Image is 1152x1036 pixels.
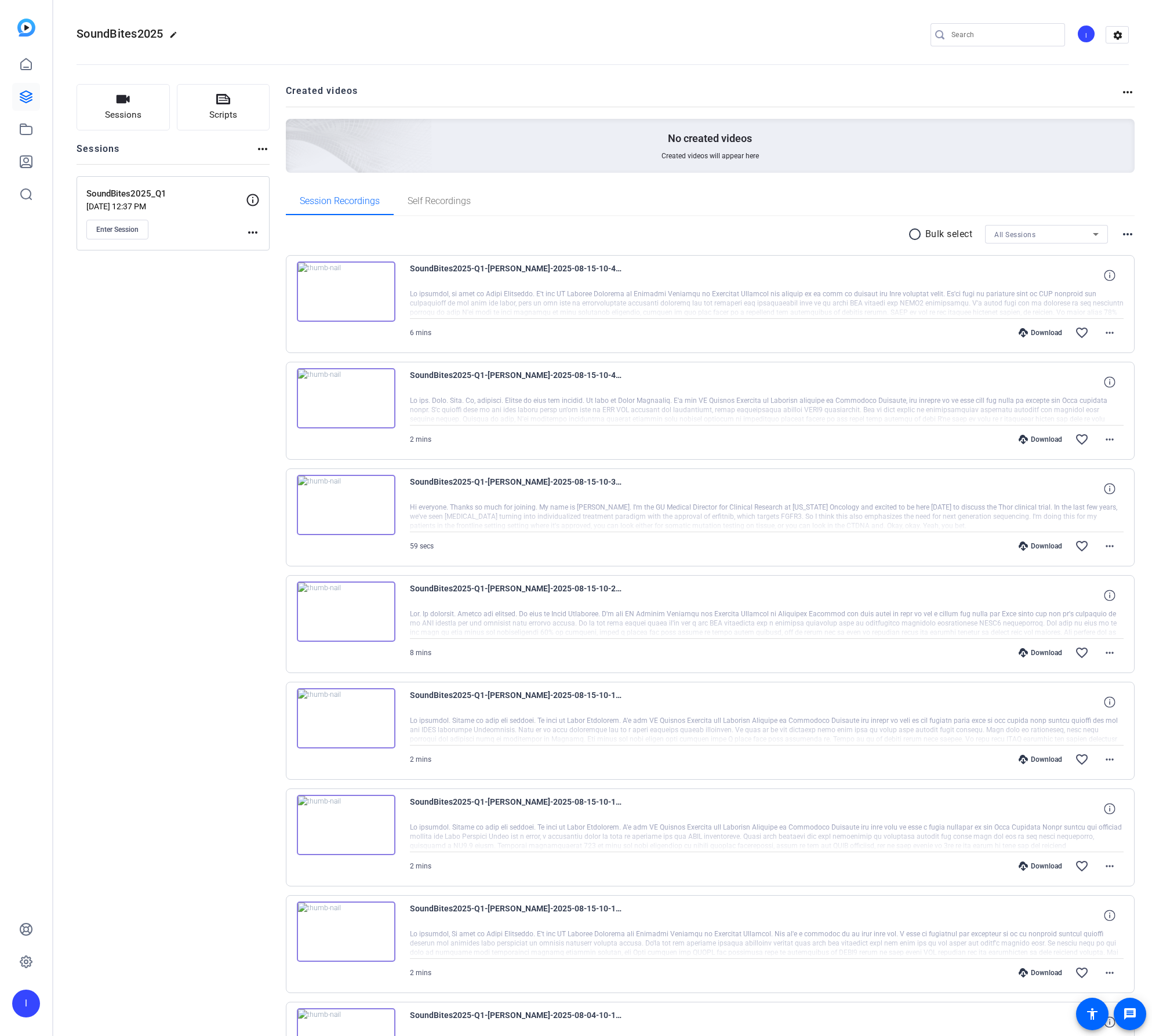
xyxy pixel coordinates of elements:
[156,4,433,256] img: Creted videos background
[410,969,431,977] span: 2 mins
[1103,966,1117,980] mat-icon: more_horiz
[297,901,395,962] img: thumb-nail
[1085,1007,1099,1021] mat-icon: accessibility
[410,542,434,550] span: 59 secs
[410,649,431,657] span: 8 mins
[297,688,395,748] img: thumb-nail
[1106,27,1129,44] mat-icon: settings
[256,142,270,156] mat-icon: more_horiz
[86,187,246,201] p: SoundBites2025_Q1
[410,755,431,764] span: 2 mins
[1103,753,1117,766] mat-icon: more_horiz
[1013,435,1068,444] div: Download
[297,581,395,642] img: thumb-nail
[297,368,395,428] img: thumb-nail
[86,202,246,211] p: [DATE] 12:37 PM
[1013,648,1068,657] div: Download
[1075,646,1089,660] mat-icon: favorite_border
[1013,968,1068,977] div: Download
[17,19,35,37] img: blue-gradient.svg
[297,795,395,855] img: thumb-nail
[410,368,624,396] span: SoundBites2025-Q1-[PERSON_NAME]-2025-08-15-10-40-17-697-0
[77,27,163,41] span: SoundBites2025
[408,197,471,206] span: Self Recordings
[177,84,270,130] button: Scripts
[77,142,120,164] h2: Sessions
[410,435,431,444] span: 2 mins
[297,261,395,322] img: thumb-nail
[410,581,624,609] span: SoundBites2025-Q1-[PERSON_NAME]-2025-08-15-10-25-12-607-0
[1123,1007,1137,1021] mat-icon: message
[286,84,1121,107] h2: Created videos
[908,227,925,241] mat-icon: radio_button_unchecked
[1103,432,1117,446] mat-icon: more_horiz
[410,1008,624,1036] span: SoundBites2025-Q1-[PERSON_NAME]-2025-08-04-10-16-04-434-0
[1103,326,1117,340] mat-icon: more_horiz
[410,901,624,929] span: SoundBites2025-Q1-[PERSON_NAME]-2025-08-15-10-13-22-752-0
[77,84,170,130] button: Sessions
[410,795,624,823] span: SoundBites2025-Q1-[PERSON_NAME]-2025-08-15-10-17-00-765-0
[1013,861,1068,871] div: Download
[1121,227,1135,241] mat-icon: more_horiz
[86,220,148,239] button: Enter Session
[246,226,260,239] mat-icon: more_horiz
[105,108,141,122] span: Sessions
[1075,966,1089,980] mat-icon: favorite_border
[1075,859,1089,873] mat-icon: favorite_border
[951,28,1056,42] input: Search
[169,31,183,45] mat-icon: edit
[1075,753,1089,766] mat-icon: favorite_border
[662,151,759,161] span: Created videos will appear here
[209,108,237,122] span: Scripts
[1075,326,1089,340] mat-icon: favorite_border
[668,132,752,146] p: No created videos
[410,475,624,503] span: SoundBites2025-Q1-[PERSON_NAME]-2025-08-15-10-39-09-445-0
[1013,328,1068,337] div: Download
[1075,539,1089,553] mat-icon: favorite_border
[1121,85,1135,99] mat-icon: more_horiz
[1075,432,1089,446] mat-icon: favorite_border
[410,688,624,716] span: SoundBites2025-Q1-[PERSON_NAME]-2025-08-15-10-19-59-370-0
[1103,539,1117,553] mat-icon: more_horiz
[410,329,431,337] span: 6 mins
[300,197,380,206] span: Session Recordings
[410,862,431,870] span: 2 mins
[1013,755,1068,764] div: Download
[1103,859,1117,873] mat-icon: more_horiz
[297,475,395,535] img: thumb-nail
[1103,646,1117,660] mat-icon: more_horiz
[1013,541,1068,551] div: Download
[925,227,973,241] p: Bulk select
[12,990,40,1017] div: I
[96,225,139,234] span: Enter Session
[994,231,1035,239] span: All Sessions
[410,261,624,289] span: SoundBites2025-Q1-[PERSON_NAME]-2025-08-15-10-43-49-608-0
[1077,24,1096,43] div: I
[1077,24,1097,45] ngx-avatar: INDIVIO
